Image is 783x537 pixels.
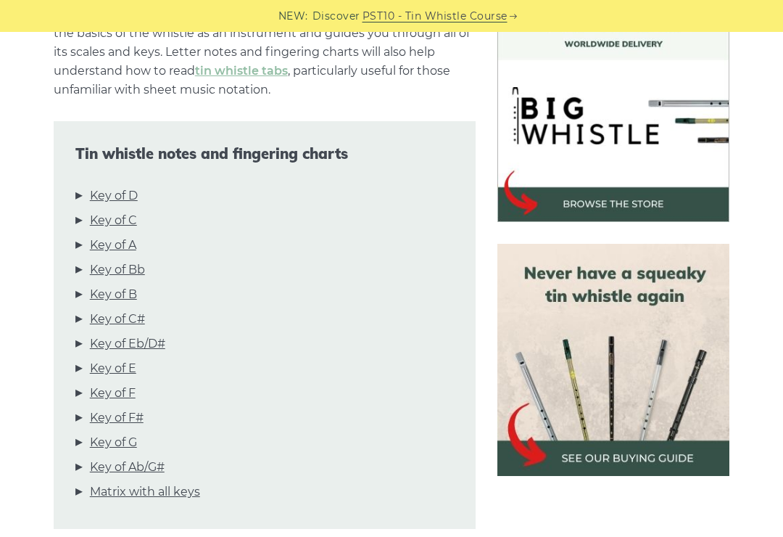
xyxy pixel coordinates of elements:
span: Discover [312,8,360,25]
a: Key of B [90,285,137,304]
a: Key of Eb/D# [90,335,165,353]
a: tin whistle tabs [195,64,288,78]
a: Key of Bb [90,261,145,279]
a: Key of D [90,186,138,205]
span: NEW: [278,8,308,25]
a: Key of G [90,433,137,452]
a: Matrix with all keys [90,483,200,501]
a: Key of A [90,236,136,255]
img: tin whistle buying guide [497,244,729,476]
span: Tin whistle notes and fingering charts [75,145,455,163]
a: Key of C [90,211,137,230]
a: Key of Ab/G# [90,458,165,477]
a: Key of F# [90,409,144,427]
a: PST10 - Tin Whistle Course [362,8,507,25]
a: Key of C# [90,310,145,329]
a: Key of E [90,359,136,378]
a: Key of F [90,384,136,403]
